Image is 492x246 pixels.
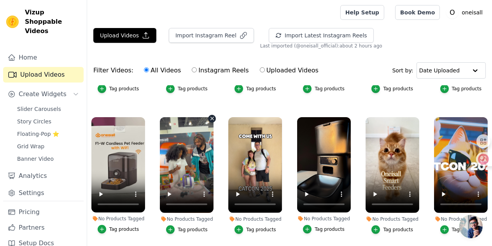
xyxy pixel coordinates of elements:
[166,84,208,93] button: Tag products
[12,116,84,127] a: Story Circles
[383,227,413,233] div: Tag products
[452,86,482,92] div: Tag products
[19,90,67,99] span: Create Widgets
[395,5,440,20] a: Book Demo
[91,216,145,222] div: No Products Tagged
[20,20,79,27] div: 域名: [DOMAIN_NAME]
[79,46,86,52] img: tab_keywords_by_traffic_grey.svg
[17,130,59,138] span: Floating-Pop ⭐
[3,67,84,83] a: Upload Videos
[371,225,413,234] button: Tag products
[303,84,345,93] button: Tag products
[450,9,455,16] text: O
[6,16,19,28] img: Vizup
[315,226,345,232] div: Tag products
[260,67,265,72] input: Uploaded Videos
[32,46,38,52] img: tab_domain_overview_orange.svg
[88,47,128,52] div: 关键词（按流量）
[22,12,38,19] div: v 4.0.25
[440,84,482,93] button: Tag products
[3,185,84,201] a: Settings
[17,105,61,113] span: Slider Carousels
[98,84,139,93] button: Tag products
[191,65,249,76] label: Instagram Reels
[17,142,44,150] span: Grid Wrap
[12,128,84,139] a: Floating-Pop ⭐
[144,67,149,72] input: All Videos
[12,20,19,27] img: website_grey.svg
[3,168,84,184] a: Analytics
[440,225,482,234] button: Tag products
[303,225,345,234] button: Tag products
[383,86,413,92] div: Tag products
[93,61,323,79] div: Filter Videos:
[3,50,84,65] a: Home
[269,28,374,43] button: Import Latest Instagram Reels
[169,28,254,43] button: Import Instagram Reel
[297,216,351,222] div: No Products Tagged
[235,84,276,93] button: Tag products
[178,86,208,92] div: Tag products
[40,47,60,52] div: 域名概述
[178,227,208,233] div: Tag products
[192,67,197,72] input: Instagram Reels
[25,8,81,36] span: Vizup Shoppable Videos
[12,153,84,164] a: Banner Video
[446,5,486,19] button: O oneisall
[260,43,382,49] span: Last imported (@ oneisall_official ): about 2 hours ago
[109,86,139,92] div: Tag products
[371,84,413,93] button: Tag products
[208,115,216,123] button: Video Delete
[246,86,276,92] div: Tag products
[160,216,214,222] div: No Products Tagged
[392,62,486,79] div: Sort by:
[12,104,84,114] a: Slider Carousels
[17,118,51,125] span: Story Circles
[3,86,84,102] button: Create Widgets
[459,5,486,19] p: oneisall
[93,28,156,43] button: Upload Videos
[434,216,488,222] div: No Products Tagged
[259,65,319,76] label: Uploaded Videos
[144,65,181,76] label: All Videos
[452,227,482,233] div: Tag products
[109,226,139,232] div: Tag products
[98,225,139,234] button: Tag products
[246,227,276,233] div: Tag products
[459,215,483,238] div: 开放式聊天
[12,12,19,19] img: logo_orange.svg
[17,155,54,163] span: Banner Video
[12,141,84,152] a: Grid Wrap
[3,204,84,220] a: Pricing
[166,225,208,234] button: Tag products
[235,225,276,234] button: Tag products
[3,220,84,235] a: Partners
[366,216,419,222] div: No Products Tagged
[315,86,345,92] div: Tag products
[340,5,384,20] a: Help Setup
[228,216,282,222] div: No Products Tagged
